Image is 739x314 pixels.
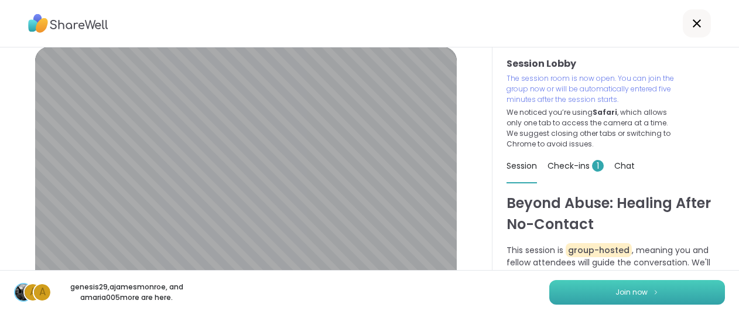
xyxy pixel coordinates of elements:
h3: Session Lobby [507,57,725,71]
span: Session [507,160,537,172]
p: genesis29 , ajamesmonroe , and amaria005 more are here. [61,282,192,303]
span: Join now [615,287,648,298]
span: 1 [592,160,604,172]
img: ShareWell Logomark [652,289,659,295]
img: ShareWell Logo [28,10,108,37]
h1: Beyond Abuse: Healing After No-Contact [507,193,725,235]
span: Chat [614,160,635,172]
span: a [39,285,46,300]
p: The session room is now open. You can join the group now or will be automatically entered five mi... [507,73,675,105]
span: a [30,285,36,300]
span: group-hosted [566,243,632,257]
p: This session is , meaning you and fellow attendees will guide the conversation. We'll provide a s... [507,244,725,293]
span: Check-ins [548,160,604,172]
b: Safari [593,107,617,117]
img: genesis29 [15,284,32,301]
p: We noticed you’re using , which allows only one tab to access the camera at a time. We suggest cl... [507,107,675,149]
button: Join now [549,280,725,305]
